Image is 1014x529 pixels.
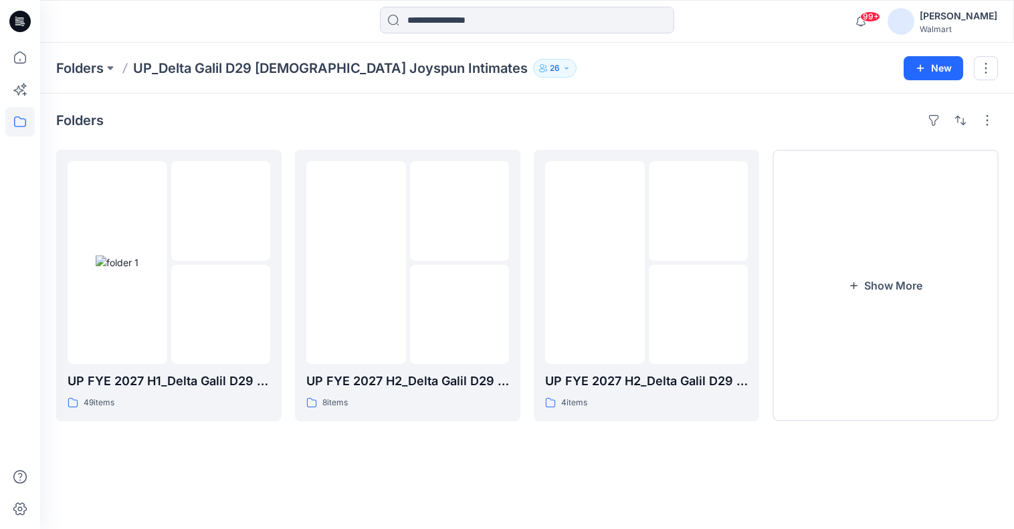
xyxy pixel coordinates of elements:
[920,24,997,34] div: Walmart
[133,59,528,78] p: UP_Delta Galil D29 [DEMOGRAPHIC_DATA] Joyspun Intimates
[56,59,104,78] a: Folders
[550,61,560,76] p: 26
[306,372,509,391] p: UP FYE 2027 H2_Delta Galil D29 Joyspun Panties
[533,59,577,78] button: 26
[773,150,998,421] button: Show More
[96,255,138,270] img: folder 1
[860,11,880,22] span: 99+
[888,8,914,35] img: avatar
[561,396,587,410] p: 4 items
[920,8,997,24] div: [PERSON_NAME]
[322,396,348,410] p: 8 items
[56,112,104,128] h4: Folders
[295,150,520,421] a: folder 1folder 2folder 3UP FYE 2027 H2_Delta Galil D29 Joyspun Panties8items
[68,372,270,391] p: UP FYE 2027 H1_Delta Galil D29 Joyspun Panties
[56,150,282,421] a: folder 1folder 2folder 3UP FYE 2027 H1_Delta Galil D29 Joyspun Panties49items
[534,150,759,421] a: folder 1folder 2folder 3UP FYE 2027 H2_Delta Galil D29 Joyspun Shapewear4items
[84,396,114,410] p: 49 items
[904,56,963,80] button: New
[545,372,748,391] p: UP FYE 2027 H2_Delta Galil D29 Joyspun Shapewear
